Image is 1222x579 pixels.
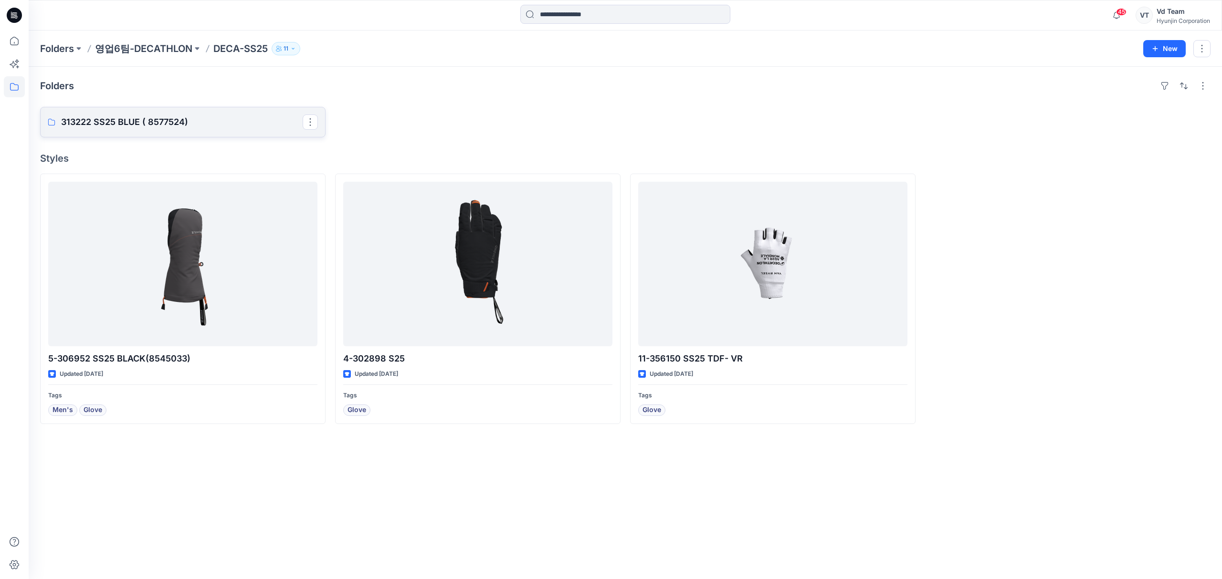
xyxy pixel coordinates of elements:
[40,153,1211,164] h4: Styles
[638,182,907,346] a: 11-356150 SS25 TDF- VR
[272,42,300,55] button: 11
[1136,7,1153,24] div: VT
[355,369,398,379] p: Updated [DATE]
[1157,6,1210,17] div: Vd Team
[48,391,317,401] p: Tags
[40,80,74,92] h4: Folders
[1116,8,1127,16] span: 45
[53,404,73,416] span: Men's
[343,391,612,401] p: Tags
[60,369,103,379] p: Updated [DATE]
[48,182,317,346] a: 5-306952 SS25 BLACK(8545033)
[348,404,366,416] span: Glove
[638,352,907,365] p: 11-356150 SS25 TDF- VR
[1143,40,1186,57] button: New
[650,369,693,379] p: Updated [DATE]
[1157,17,1210,24] div: Hyunjin Corporation
[343,182,612,346] a: 4-302898 S25
[638,391,907,401] p: Tags
[40,107,326,137] a: 313222 SS25 BLUE ( 8577524)
[643,404,661,416] span: Glove
[95,42,192,55] a: 영업6팀-DECATHLON
[61,115,303,129] p: 313222 SS25 BLUE ( 8577524)
[213,42,268,55] p: DECA-SS25
[40,42,74,55] a: Folders
[48,352,317,365] p: 5-306952 SS25 BLACK(8545033)
[84,404,102,416] span: Glove
[284,43,288,54] p: 11
[343,352,612,365] p: 4-302898 S25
